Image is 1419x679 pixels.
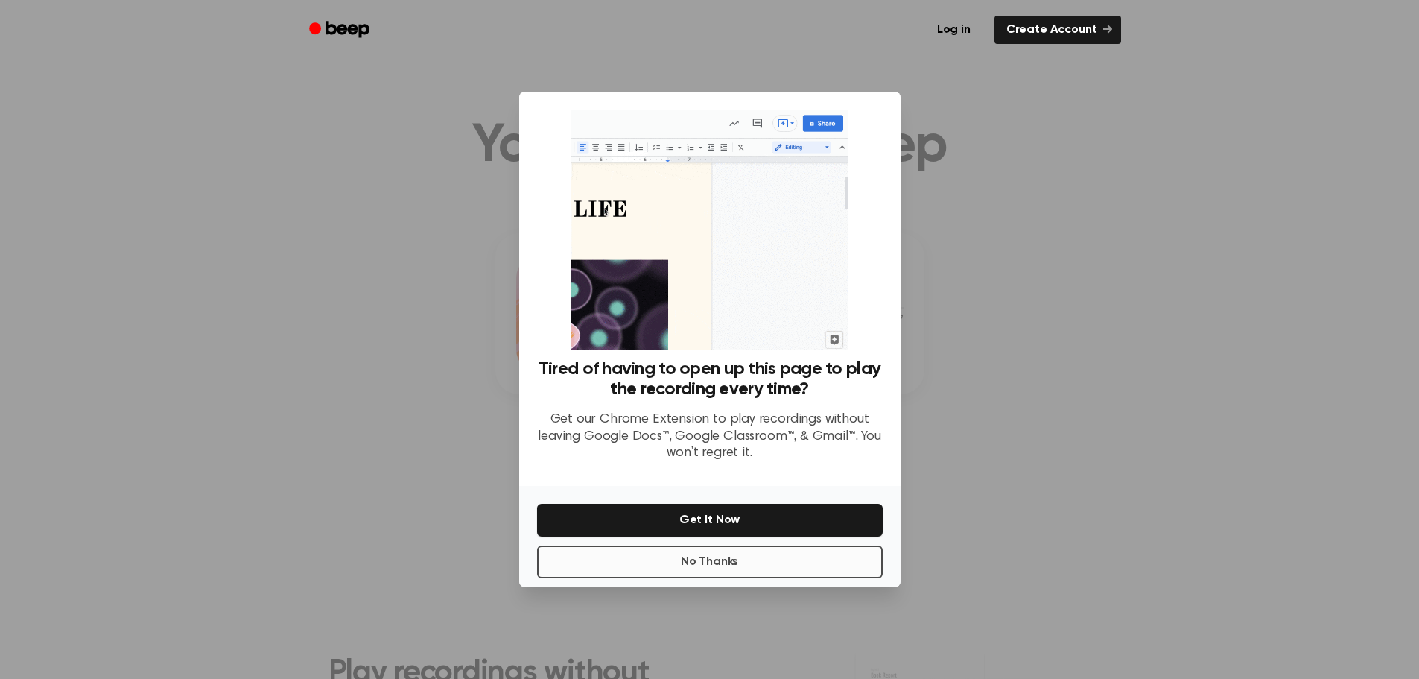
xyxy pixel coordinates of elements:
img: Beep extension in action [571,110,848,350]
p: Get our Chrome Extension to play recordings without leaving Google Docs™, Google Classroom™, & Gm... [537,411,883,462]
h3: Tired of having to open up this page to play the recording every time? [537,359,883,399]
button: No Thanks [537,546,883,578]
button: Get It Now [537,504,883,537]
a: Create Account [994,16,1121,44]
a: Log in [922,13,985,47]
a: Beep [299,16,383,45]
